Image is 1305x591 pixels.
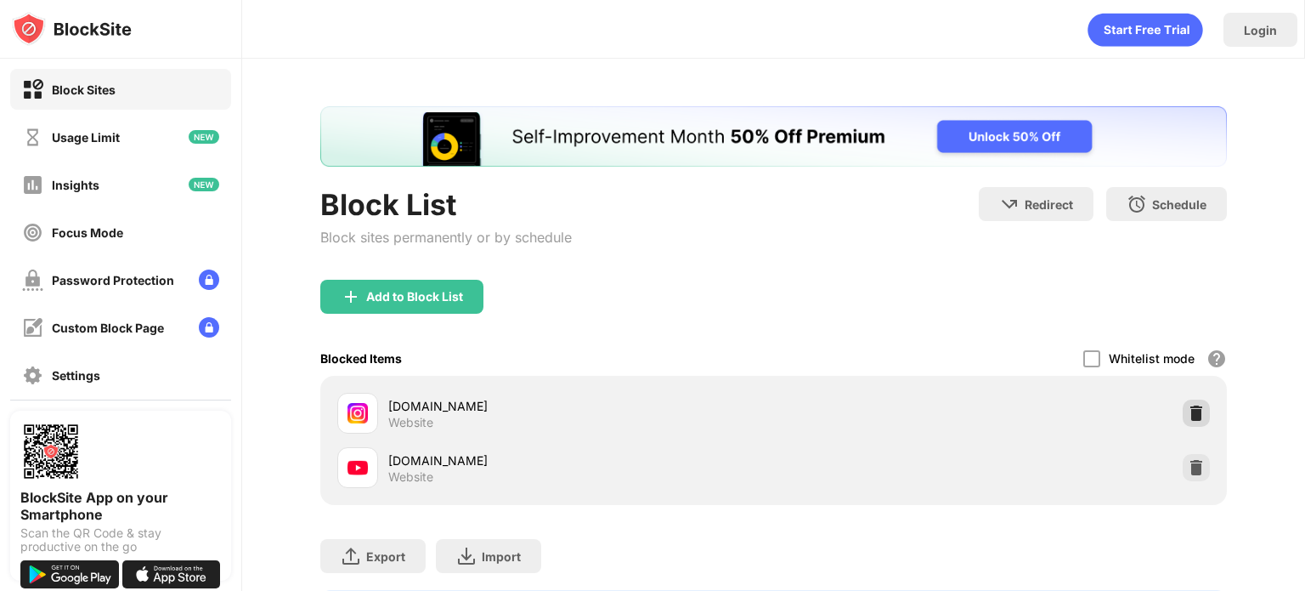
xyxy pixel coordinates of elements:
[22,222,43,243] img: focus-off.svg
[20,489,221,523] div: BlockSite App on your Smartphone
[122,560,221,588] img: download-on-the-app-store.svg
[388,397,773,415] div: [DOMAIN_NAME]
[22,365,43,386] img: settings-off.svg
[22,127,43,148] img: time-usage-off.svg
[52,321,164,335] div: Custom Block Page
[199,270,219,290] img: lock-menu.svg
[189,178,219,191] img: new-icon.svg
[52,82,116,97] div: Block Sites
[320,229,572,246] div: Block sites permanently or by schedule
[388,452,773,469] div: [DOMAIN_NAME]
[22,317,43,338] img: customize-block-page-off.svg
[20,421,82,482] img: options-page-qr-code.png
[320,351,402,366] div: Blocked Items
[52,273,174,287] div: Password Protection
[22,174,43,196] img: insights-off.svg
[388,415,433,430] div: Website
[1152,197,1206,212] div: Schedule
[366,290,463,304] div: Add to Block List
[20,560,119,588] img: get-it-on-google-play.svg
[1025,197,1073,212] div: Redirect
[22,79,43,100] img: block-on.svg
[52,130,120,145] div: Usage Limit
[20,526,221,554] div: Scan the QR Code & stay productive on the go
[388,469,433,485] div: Website
[12,12,132,46] img: logo-blocksite.svg
[52,178,99,192] div: Insights
[22,270,43,291] img: password-protection-off.svg
[52,225,123,240] div: Focus Mode
[52,368,100,383] div: Settings
[199,317,219,338] img: lock-menu.svg
[1244,23,1277,37] div: Login
[347,457,368,478] img: favicons
[189,130,219,144] img: new-icon.svg
[320,106,1227,167] iframe: Banner
[1087,13,1203,47] div: animation
[320,187,572,222] div: Block List
[347,403,368,423] img: favicons
[1109,351,1195,366] div: Whitelist mode
[366,549,405,564] div: Export
[482,549,521,564] div: Import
